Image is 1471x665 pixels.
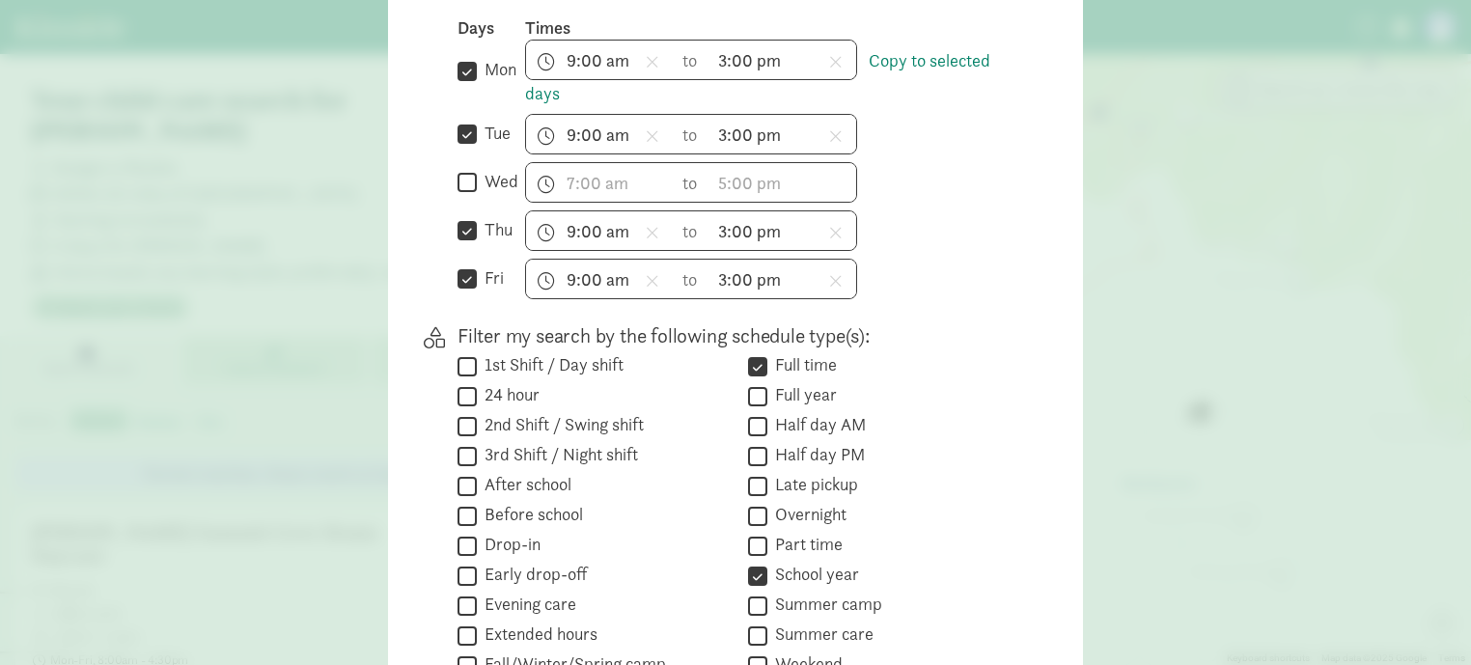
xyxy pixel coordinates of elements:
label: Early drop-off [477,563,587,586]
label: Extended hours [477,623,597,646]
span: to [682,218,700,244]
input: 5:00 pm [709,115,856,153]
span: to [682,122,700,148]
label: 1st Shift / Day shift [477,353,624,376]
input: 7:00 am [526,163,673,202]
p: Filter my search by the following schedule type(s): [458,322,1021,349]
label: 3rd Shift / Night shift [477,443,638,466]
input: 7:00 am [526,260,673,298]
input: 5:00 pm [709,260,856,298]
input: 7:00 am [526,115,673,153]
span: to [682,266,700,292]
label: 2nd Shift / Swing shift [477,413,644,436]
label: mon [477,58,516,81]
label: Before school [477,503,583,526]
label: thu [477,218,513,241]
label: Full year [767,383,837,406]
label: tue [477,122,511,145]
label: Full time [767,353,837,376]
label: School year [767,563,859,586]
input: 5:00 pm [709,163,856,202]
label: Drop-in [477,533,541,556]
input: 7:00 am [526,41,673,79]
label: Late pickup [767,473,858,496]
label: After school [477,473,571,496]
div: Days [458,16,525,40]
label: Evening care [477,593,576,616]
label: Summer care [767,623,874,646]
span: to [682,47,700,73]
input: 7:00 am [526,211,673,250]
input: 5:00 pm [709,211,856,250]
label: Summer camp [767,593,882,616]
div: Times [525,16,1021,40]
label: wed [477,170,518,193]
label: fri [477,266,504,290]
label: 24 hour [477,383,540,406]
span: to [682,170,700,196]
label: Half day AM [767,413,866,436]
label: Half day PM [767,443,865,466]
label: Overnight [767,503,847,526]
input: 5:00 pm [709,41,856,79]
label: Part time [767,533,843,556]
